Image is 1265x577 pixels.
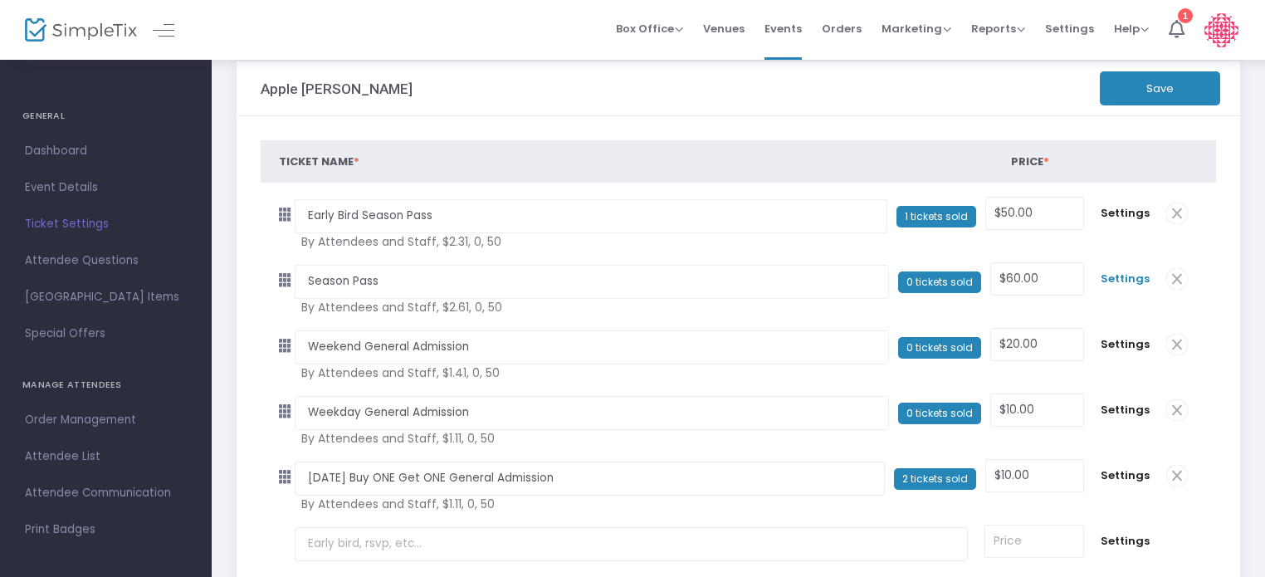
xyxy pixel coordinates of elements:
[301,430,857,447] span: By Attendees and Staff, $1.11, 0, 50
[882,21,951,37] span: Marketing
[279,154,359,169] span: Ticket Name
[295,396,888,430] input: Early bird, rsvp, etc...
[25,446,187,467] span: Attendee List
[991,329,1083,360] input: Price
[1101,205,1150,222] span: Settings
[301,233,857,251] span: By Attendees and Staff, $2.31, 0, 50
[25,177,187,198] span: Event Details
[898,271,981,293] span: 0 tickets sold
[896,206,976,227] span: 1 tickets sold
[301,496,857,513] span: By Attendees and Staff, $1.11, 0, 50
[986,460,1082,491] input: Price
[991,394,1083,426] input: Price
[822,7,862,50] span: Orders
[986,198,1082,229] input: Price
[971,21,1025,37] span: Reports
[261,81,413,97] h3: Apple [PERSON_NAME]
[25,482,187,504] span: Attendee Communication
[703,7,745,50] span: Venues
[25,286,187,308] span: [GEOGRAPHIC_DATA] Items
[1114,21,1149,37] span: Help
[295,265,888,299] input: Early bird, rsvp, etc...
[25,519,187,540] span: Print Badges
[1101,467,1150,484] span: Settings
[301,364,857,382] span: By Attendees and Staff, $1.41, 0, 50
[295,527,968,561] input: Early bird, rsvp, etc...
[1101,533,1150,550] span: Settings
[1178,5,1193,20] div: 1
[22,100,189,133] h4: GENERAL
[985,526,1082,557] input: Price
[22,369,189,402] h4: MANAGE ATTENDEES
[25,409,187,431] span: Order Management
[295,199,887,233] input: Early bird, rsvp, etc...
[764,7,802,50] span: Events
[295,462,885,496] input: Early bird, rsvp, etc...
[898,403,981,424] span: 0 tickets sold
[991,263,1083,295] input: Price
[25,140,187,162] span: Dashboard
[25,323,187,345] span: Special Offers
[25,213,187,235] span: Ticket Settings
[1100,71,1220,105] button: Save
[616,21,683,37] span: Box Office
[1011,154,1049,169] span: Price
[1101,336,1150,353] span: Settings
[898,337,981,359] span: 0 tickets sold
[295,330,888,364] input: Early bird, rsvp, etc...
[894,468,976,490] span: 2 tickets sold
[25,250,187,271] span: Attendee Questions
[1045,7,1094,50] span: Settings
[1101,402,1150,418] span: Settings
[1101,271,1150,287] span: Settings
[301,299,857,316] span: By Attendees and Staff, $2.61, 0, 50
